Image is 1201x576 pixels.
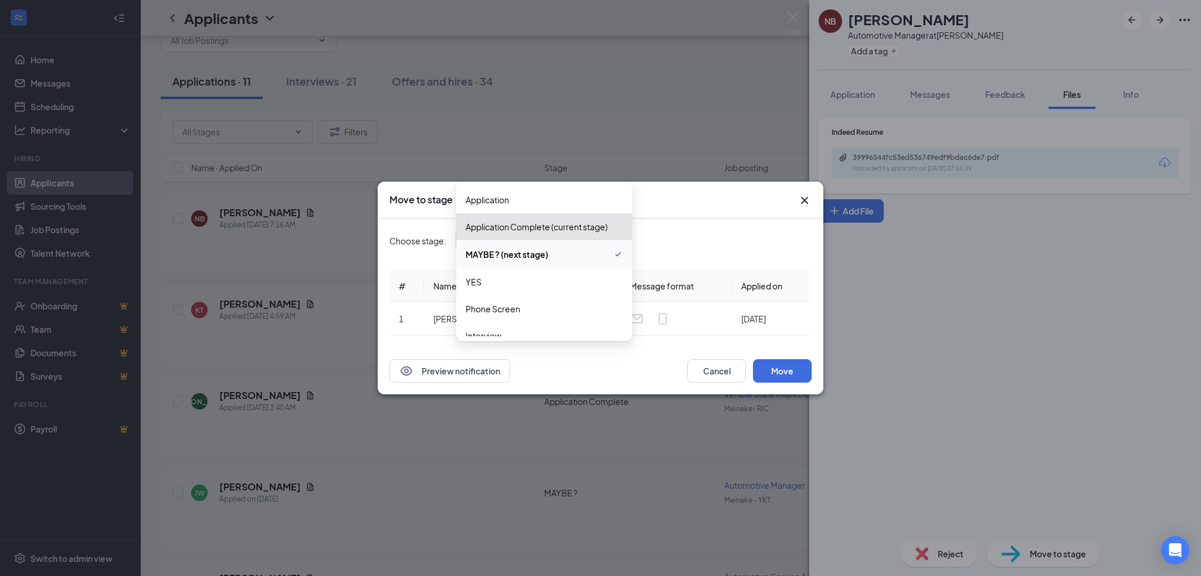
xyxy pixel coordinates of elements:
span: MAYBE ? (next stage) [466,248,548,261]
button: EyePreview notification [389,359,510,383]
span: Phone Screen [466,302,520,315]
div: Open Intercom Messenger [1161,536,1189,564]
span: Interview [466,329,501,342]
span: YES [466,275,481,288]
svg: Checkmark [613,247,623,261]
button: Move [753,359,812,383]
button: Close [798,193,812,207]
button: Cancel [687,359,746,383]
span: Application [466,193,509,206]
span: Choose stage: [389,234,446,247]
span: Application Complete (current stage) [466,220,608,233]
th: Message format [620,270,732,302]
td: [PERSON_NAME] [424,302,538,336]
th: Applied on [732,270,812,302]
svg: MobileSms [656,312,670,326]
td: [DATE] [732,302,812,336]
h3: Move to stage [389,193,453,206]
svg: Cross [798,193,812,207]
svg: Eye [399,364,413,378]
th: Name [424,270,538,302]
th: # [389,270,424,302]
svg: Email [630,312,644,326]
span: 1 [399,313,403,324]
